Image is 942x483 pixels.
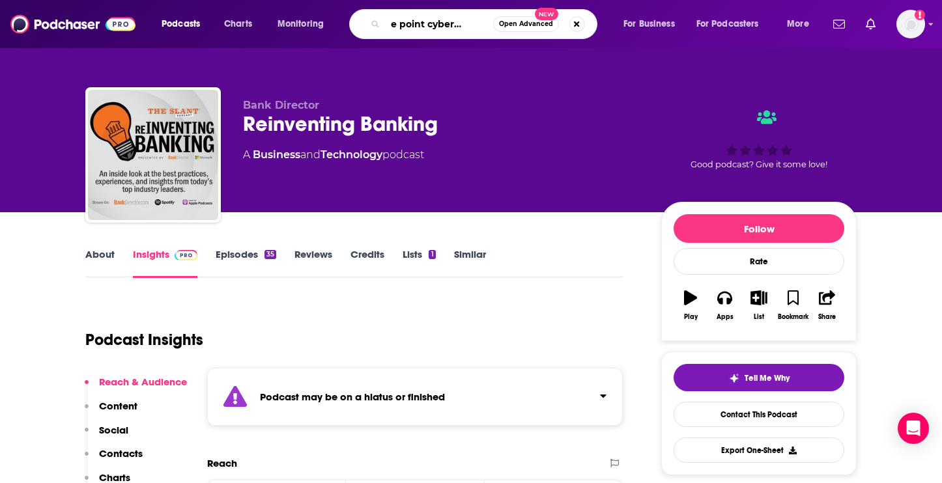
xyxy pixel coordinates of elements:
button: Open AdvancedNew [493,16,559,32]
button: Apps [707,282,741,329]
div: List [754,313,764,321]
p: Contacts [99,447,143,460]
div: 1 [429,250,435,259]
p: Social [99,424,128,436]
a: Reviews [294,248,332,278]
img: User Profile [896,10,925,38]
span: For Business [623,15,675,33]
img: Podchaser Pro [175,250,197,260]
a: Lists1 [403,248,435,278]
p: Reach & Audience [99,376,187,388]
a: Show notifications dropdown [828,13,850,35]
button: Content [85,400,137,424]
span: Monitoring [278,15,324,33]
div: A podcast [243,147,424,163]
img: Reinventing Banking [88,90,218,220]
img: tell me why sparkle [729,373,739,383]
a: About [85,248,115,278]
button: Contacts [85,447,143,471]
section: Click to expand status details [207,368,623,426]
button: tell me why sparkleTell Me Why [674,364,844,391]
span: and [300,148,321,161]
a: Technology [321,148,382,161]
button: open menu [152,14,217,34]
a: Show notifications dropdown [861,13,881,35]
span: Podcasts [162,15,200,33]
button: Export One-Sheet [674,437,844,463]
div: Share [818,313,836,321]
div: Play [684,313,698,321]
a: Episodes35 [216,248,276,278]
div: 35 [264,250,276,259]
button: Social [85,424,128,448]
span: New [535,8,558,20]
img: Podchaser - Follow, Share and Rate Podcasts [10,12,136,36]
a: Similar [454,248,486,278]
strong: Podcast may be on a hiatus or finished [260,391,445,403]
button: Play [674,282,707,329]
button: Share [810,282,844,329]
p: Content [99,400,137,412]
button: open menu [268,14,341,34]
input: Search podcasts, credits, & more... [385,14,493,34]
span: Tell Me Why [745,373,790,383]
span: Bank Director [243,99,319,111]
button: Follow [674,214,844,243]
span: Good podcast? Give it some love! [691,159,827,169]
a: InsightsPodchaser Pro [133,248,197,278]
div: Search podcasts, credits, & more... [362,9,610,39]
button: open menu [778,14,825,34]
a: Business [253,148,300,161]
div: Open Intercom Messenger [898,413,929,444]
span: Open Advanced [499,21,553,27]
span: Charts [224,15,252,33]
a: Charts [216,14,260,34]
button: open menu [688,14,778,34]
span: More [787,15,809,33]
button: open menu [614,14,691,34]
div: Rate [674,248,844,275]
span: For Podcasters [696,15,759,33]
h2: Reach [207,457,237,469]
span: Logged in as RobinBectel [896,10,925,38]
button: Bookmark [776,282,810,329]
button: Show profile menu [896,10,925,38]
a: Contact This Podcast [674,402,844,427]
a: Credits [350,248,384,278]
h1: Podcast Insights [85,330,203,350]
button: Reach & Audience [85,376,187,400]
svg: Add a profile image [915,10,925,20]
div: Bookmark [778,313,808,321]
div: Good podcast? Give it some love! [661,99,857,180]
button: List [742,282,776,329]
div: Apps [717,313,734,321]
